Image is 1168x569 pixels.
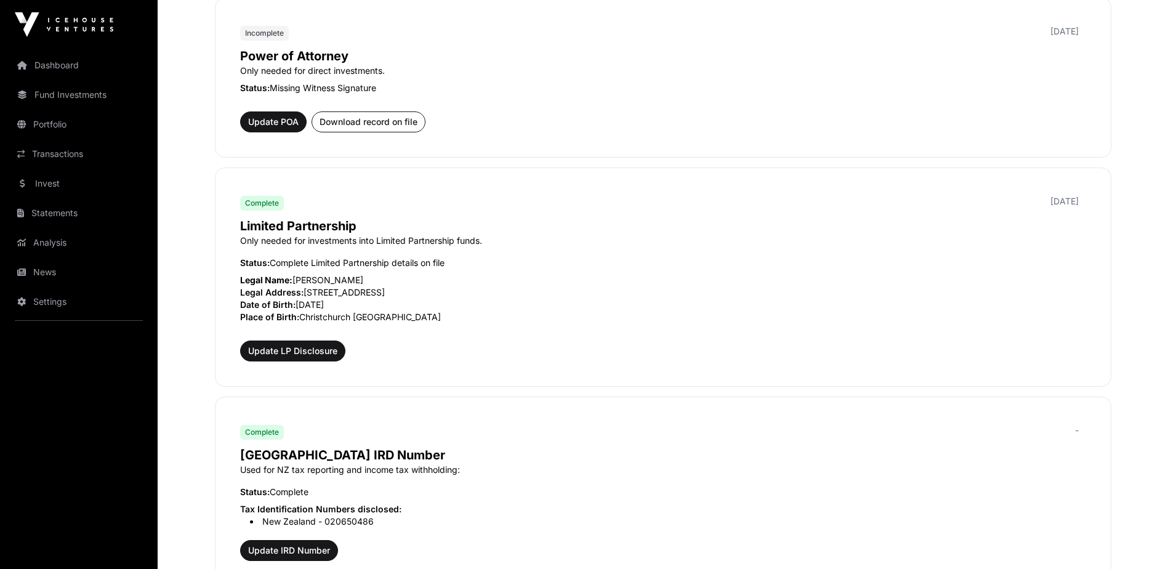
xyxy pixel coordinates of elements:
[312,111,425,132] button: Download record on file
[240,486,1086,498] p: Complete
[240,257,1086,269] p: Complete Limited Partnership details on file
[1050,25,1079,38] p: [DATE]
[240,47,1086,65] p: Power of Attorney
[240,257,270,268] span: Status:
[245,427,279,437] span: Complete
[245,28,284,38] span: Incomplete
[240,275,292,285] span: Legal Name:
[240,83,270,93] span: Status:
[240,503,1086,515] p: Tax Identification Numbers disclosed:
[248,345,337,357] span: Update LP Disclosure
[10,81,148,108] a: Fund Investments
[10,111,148,138] a: Portfolio
[240,235,1086,247] p: Only needed for investments into Limited Partnership funds.
[10,52,148,79] a: Dashboard
[15,12,113,37] img: Icehouse Ventures Logo
[240,348,345,360] a: Update LP Disclosure
[248,544,330,557] span: Update IRD Number
[1075,424,1079,437] p: -
[248,116,299,128] span: Update POA
[10,170,148,197] a: Invest
[1050,195,1079,208] p: [DATE]
[240,274,1086,286] p: [PERSON_NAME]
[1106,510,1168,569] iframe: Chat Widget
[240,65,1086,77] p: Only needed for direct investments.
[240,299,1086,311] p: [DATE]
[240,486,270,497] span: Status:
[320,116,417,128] span: Download record on file
[240,312,299,322] span: Place of Birth:
[240,217,1086,235] p: Limited Partnership
[240,540,338,561] button: Update IRD Number
[240,82,1086,94] p: Missing Witness Signature
[245,198,279,208] span: Complete
[240,446,1086,464] p: [GEOGRAPHIC_DATA] IRD Number
[240,111,307,132] button: Update POA
[240,341,345,361] button: Update LP Disclosure
[240,286,1086,299] p: [STREET_ADDRESS]
[240,287,304,297] span: Legal Address:
[10,288,148,315] a: Settings
[240,311,1086,323] p: Christchurch [GEOGRAPHIC_DATA]
[250,515,1086,528] li: New Zealand - 020650486
[240,464,1086,476] p: Used for NZ tax reporting and income tax withholding:
[240,299,296,310] span: Date of Birth:
[10,140,148,167] a: Transactions
[10,259,148,286] a: News
[10,229,148,256] a: Analysis
[10,200,148,227] a: Statements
